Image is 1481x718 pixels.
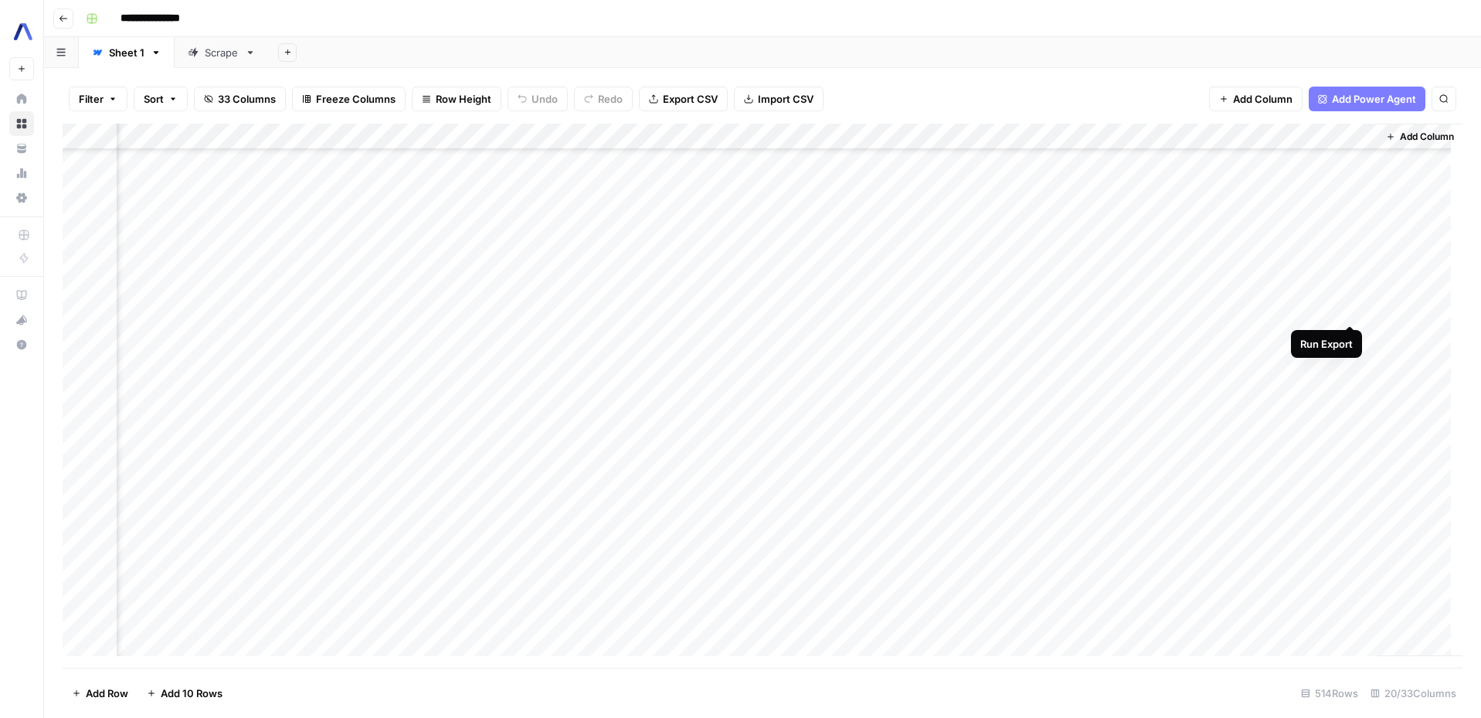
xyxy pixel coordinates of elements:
a: Your Data [9,136,34,161]
span: Redo [598,91,623,107]
span: Freeze Columns [316,91,396,107]
div: 514 Rows [1295,681,1364,706]
a: Browse [9,111,34,136]
button: Add Column [1209,87,1303,111]
button: Freeze Columns [292,87,406,111]
button: Help + Support [9,332,34,357]
button: Filter [69,87,127,111]
button: Workspace: Assembly AI [9,12,34,51]
img: Assembly AI Logo [9,18,37,46]
a: Settings [9,185,34,210]
span: Filter [79,91,104,107]
a: Scrape [175,37,269,68]
span: Add Power Agent [1332,91,1416,107]
a: Usage [9,161,34,185]
div: Scrape [205,45,239,60]
button: Add Row [63,681,138,706]
span: Import CSV [758,91,814,107]
button: Export CSV [639,87,728,111]
span: Add Row [86,686,128,701]
a: Sheet 1 [79,37,175,68]
a: Home [9,87,34,111]
button: Import CSV [734,87,824,111]
span: Row Height [436,91,491,107]
span: Add Column [1233,91,1292,107]
div: What's new? [10,308,33,332]
button: Add Column [1380,127,1460,147]
button: What's new? [9,308,34,332]
span: Add Column [1400,130,1454,144]
span: 33 Columns [218,91,276,107]
span: Undo [532,91,558,107]
span: Export CSV [663,91,718,107]
a: AirOps Academy [9,283,34,308]
button: Add 10 Rows [138,681,232,706]
button: 33 Columns [194,87,286,111]
button: Row Height [412,87,501,111]
button: Add Power Agent [1309,87,1425,111]
div: Run Export [1300,336,1353,352]
div: Sheet 1 [109,45,144,60]
span: Sort [144,91,164,107]
button: Sort [134,87,188,111]
span: Add 10 Rows [161,686,222,701]
button: Undo [508,87,568,111]
button: Redo [574,87,633,111]
div: 20/33 Columns [1364,681,1462,706]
